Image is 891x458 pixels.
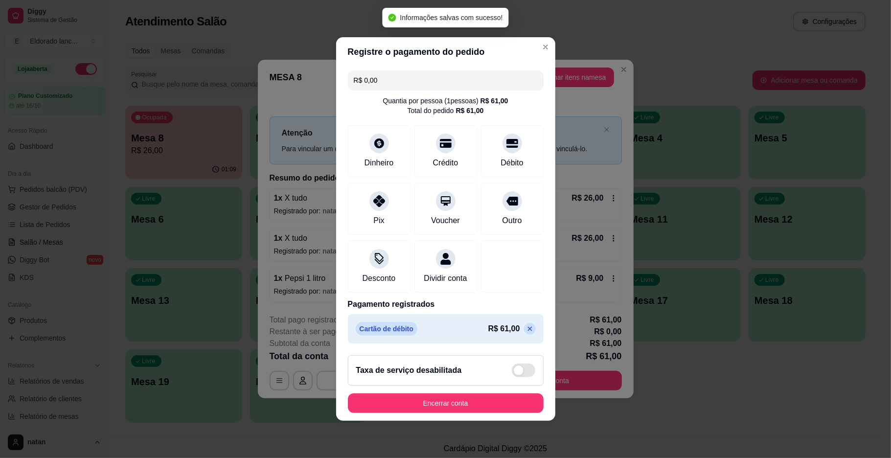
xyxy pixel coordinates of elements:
div: R$ 61,00 [456,106,484,115]
header: Registre o pagamento do pedido [336,37,555,67]
button: Encerrar conta [348,393,544,413]
div: Desconto [363,273,396,284]
span: Informações salvas com sucesso! [400,14,503,22]
input: Ex.: hambúrguer de cordeiro [354,70,538,90]
p: Pagamento registrados [348,298,544,310]
p: Cartão de débito [356,322,417,336]
div: Voucher [431,215,460,227]
div: Débito [501,157,523,169]
div: Outro [502,215,522,227]
div: Dinheiro [365,157,394,169]
div: Dividir conta [424,273,467,284]
div: Total do pedido [408,106,484,115]
button: Close [538,39,553,55]
div: R$ 61,00 [480,96,508,106]
div: Pix [373,215,384,227]
span: check-circle [388,14,396,22]
div: Quantia por pessoa ( 1 pessoas) [383,96,508,106]
p: R$ 61,00 [488,323,520,335]
div: Crédito [433,157,458,169]
h2: Taxa de serviço desabilitada [356,365,462,376]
